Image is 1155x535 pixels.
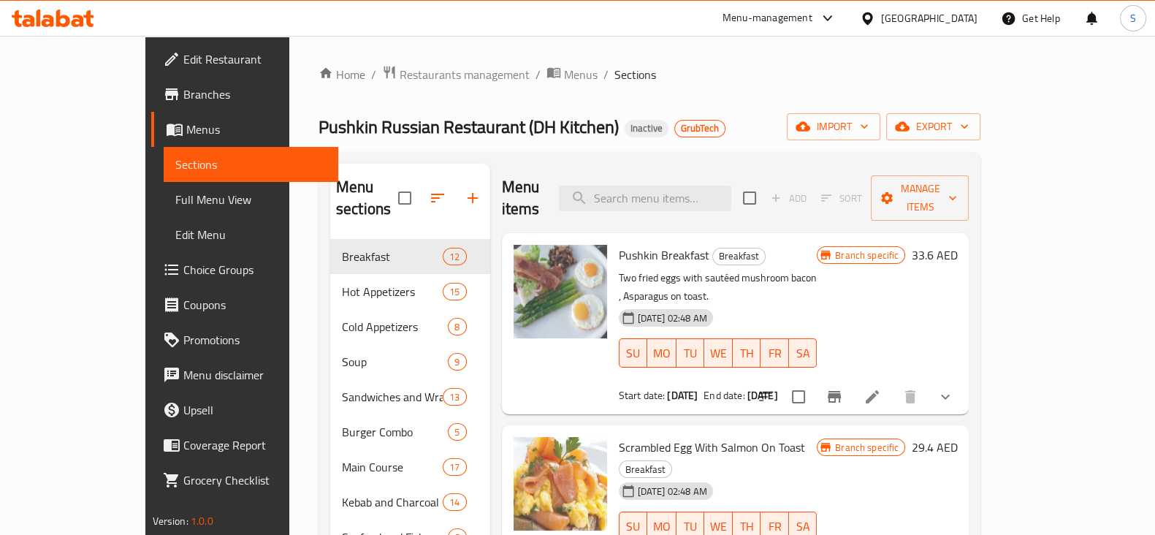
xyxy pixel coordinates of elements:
[330,309,490,344] div: Cold Appetizers8
[342,318,448,335] span: Cold Appetizers
[420,181,455,216] span: Sort sections
[704,386,744,405] span: End date:
[151,252,338,287] a: Choice Groups
[164,147,338,182] a: Sections
[389,183,420,213] span: Select all sections
[443,388,466,406] div: items
[151,463,338,498] a: Grocery Checklist
[632,311,713,325] span: [DATE] 02:48 AM
[319,65,981,84] nav: breadcrumb
[564,66,598,83] span: Menus
[330,485,490,520] div: Kebab and Charcoal Grill14
[883,180,957,216] span: Manage items
[342,458,443,476] span: Main Course
[937,388,954,406] svg: Show Choices
[747,386,778,405] b: [DATE]
[502,176,542,220] h2: Menu items
[713,248,765,265] span: Breakfast
[734,183,765,213] span: Select section
[898,118,969,136] span: export
[151,392,338,428] a: Upsell
[653,343,671,364] span: MO
[789,338,817,368] button: SA
[443,285,465,299] span: 15
[183,471,327,489] span: Grocery Checklist
[783,382,814,412] span: Select to update
[153,512,188,531] span: Version:
[186,121,327,138] span: Menus
[829,248,904,262] span: Branch specific
[382,65,530,84] a: Restaurants management
[871,175,969,221] button: Manage items
[829,441,904,455] span: Branch specific
[625,120,668,137] div: Inactive
[712,248,766,265] div: Breakfast
[164,182,338,217] a: Full Menu View
[911,437,957,458] h6: 29.4 AED
[723,10,812,27] div: Menu-management
[151,42,338,77] a: Edit Restaurant
[342,283,443,300] span: Hot Appetizers
[183,296,327,314] span: Coupons
[330,274,490,309] div: Hot Appetizers15
[400,66,530,83] span: Restaurants management
[342,423,448,441] span: Burger Combo
[864,388,881,406] a: Edit menu item
[449,425,465,439] span: 5
[151,287,338,322] a: Coupons
[183,331,327,349] span: Promotions
[183,50,327,68] span: Edit Restaurant
[151,357,338,392] a: Menu disclaimer
[319,110,619,143] span: Pushkin Russian Restaurant (DH Kitchen)
[647,338,676,368] button: MO
[739,343,755,364] span: TH
[798,118,869,136] span: import
[632,485,713,498] span: [DATE] 02:48 AM
[191,512,213,531] span: 1.0.0
[330,449,490,485] div: Main Course17
[676,338,704,368] button: TU
[704,338,733,368] button: WE
[443,458,466,476] div: items
[151,77,338,112] a: Branches
[893,379,928,414] button: delete
[448,318,466,335] div: items
[1130,10,1136,26] span: S
[330,344,490,379] div: Soup9
[619,460,672,478] div: Breakfast
[449,355,465,369] span: 9
[330,379,490,414] div: Sandwiches and Wraps13
[733,338,761,368] button: TH
[886,113,980,140] button: export
[342,493,443,511] span: Kebab and Charcoal Grill
[765,187,812,210] span: Add item
[748,379,783,414] button: sort-choices
[619,386,666,405] span: Start date:
[342,388,443,406] div: Sandwiches and Wraps
[175,226,327,243] span: Edit Menu
[625,122,668,134] span: Inactive
[151,428,338,463] a: Coverage Report
[151,322,338,357] a: Promotions
[710,343,727,364] span: WE
[682,343,698,364] span: TU
[603,66,609,83] li: /
[342,353,448,371] span: Soup
[667,386,698,405] b: [DATE]
[817,379,852,414] button: Branch-specific-item
[443,248,466,265] div: items
[675,122,725,134] span: GrubTech
[443,460,465,474] span: 17
[795,343,811,364] span: SA
[164,217,338,252] a: Edit Menu
[514,245,607,338] img: Pushkin Breakfast
[766,343,782,364] span: FR
[911,245,957,265] h6: 33.6 AED
[183,436,327,454] span: Coverage Report
[443,283,466,300] div: items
